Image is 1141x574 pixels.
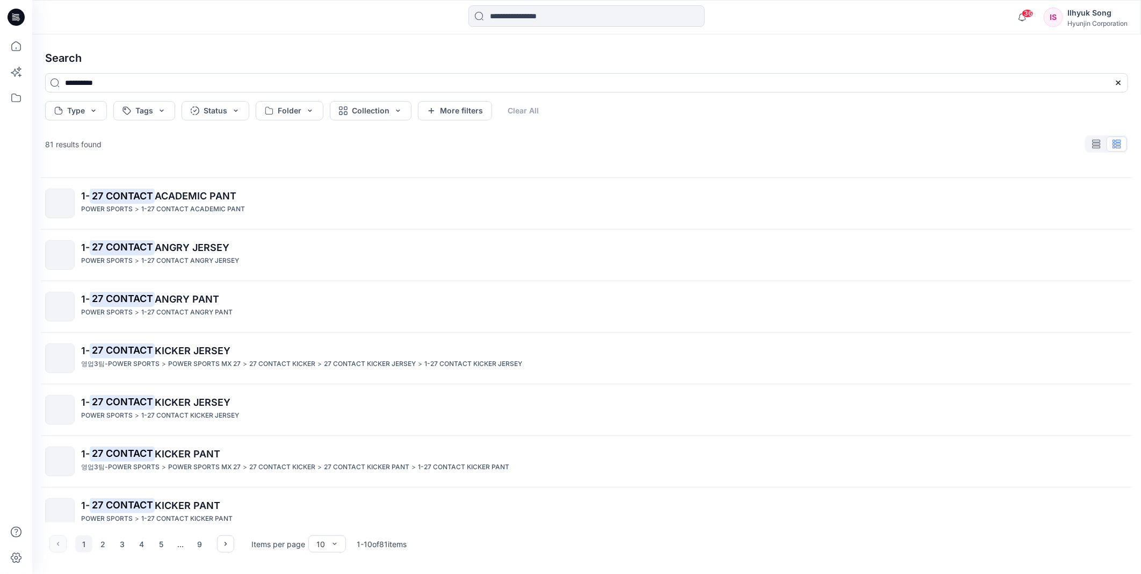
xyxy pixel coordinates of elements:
p: 1-27 CONTACT ACADEMIC PANT [141,204,245,215]
p: 1-27 CONTACT KICKER PANT [418,462,509,473]
span: 1- [81,242,90,253]
button: Collection [330,101,411,120]
p: 27 CONTACT KICKER [249,462,315,473]
a: 1-27 CONTACTACADEMIC PANTPOWER SPORTS>1-27 CONTACT ACADEMIC PANT [39,182,1135,225]
mark: 27 CONTACT [90,343,155,358]
span: ANGRY PANT [155,293,219,305]
p: > [135,255,139,267]
span: KICKER JERSEY [155,397,230,408]
span: KICKER PANT [155,500,220,511]
span: 1- [81,345,90,356]
p: > [135,513,139,525]
p: > [418,358,422,370]
p: 영업3팀-POWER SPORTS [81,358,160,370]
h4: Search [37,43,1137,73]
span: KICKER JERSEY [155,345,230,356]
p: 27 CONTACT KICKER PANT [324,462,409,473]
mark: 27 CONTACT [90,291,155,306]
p: > [162,462,166,473]
span: 1- [81,190,90,202]
p: > [162,358,166,370]
span: KICKER PANT [155,448,220,460]
mark: 27 CONTACT [90,240,155,255]
div: IS [1044,8,1063,27]
button: 5 [153,535,170,553]
p: 81 results found [45,139,102,150]
button: 9 [191,535,208,553]
p: > [243,462,247,473]
p: 1-27 CONTACT ANGRY PANT [141,307,233,318]
span: 36 [1022,9,1034,18]
p: Items per page [251,539,305,550]
p: > [135,410,139,421]
p: > [411,462,416,473]
p: 27 CONTACT KICKER JERSEY [324,358,416,370]
p: > [135,307,139,318]
p: 영업3팀-POWER SPORTS [81,462,160,473]
a: 1-27 CONTACTKICKER JERSEY영업3팀-POWER SPORTS>POWER SPORTS MX 27>27 CONTACT KICKER>27 CONTACT KICKER... [39,337,1135,379]
p: POWER SPORTS [81,307,133,318]
span: 1- [81,500,90,511]
button: More filters [418,101,492,120]
button: Type [45,101,107,120]
mark: 27 CONTACT [90,498,155,513]
a: 1-27 CONTACTANGRY PANTPOWER SPORTS>1-27 CONTACT ANGRY PANT [39,285,1135,328]
div: ... [172,535,189,553]
p: 1-27 CONTACT KICKER PANT [141,513,233,525]
span: ANGRY JERSEY [155,242,229,253]
mark: 27 CONTACT [90,446,155,461]
button: 1 [75,535,92,553]
span: 1- [81,293,90,305]
p: POWER SPORTS [81,410,133,421]
button: Tags [113,101,175,120]
p: 1-27 CONTACT ANGRY JERSEY [141,255,239,267]
button: 4 [133,535,150,553]
p: 27 CONTACT KICKER [249,358,315,370]
div: Ilhyuk Song [1067,6,1128,19]
button: 2 [95,535,112,553]
mark: 27 CONTACT [90,188,155,203]
mark: 27 CONTACT [90,394,155,410]
p: POWER SPORTS [81,204,133,215]
p: > [317,462,322,473]
div: 10 [316,539,325,550]
a: 1-27 CONTACTKICKER PANT영업3팀-POWER SPORTS>POWER SPORTS MX 27>27 CONTACT KICKER>27 CONTACT KICKER P... [39,440,1135,483]
button: Status [182,101,249,120]
p: 1-27 CONTACT KICKER JERSEY [141,410,239,421]
p: POWER SPORTS [81,513,133,525]
button: Folder [256,101,323,120]
p: POWER SPORTS MX 27 [168,358,241,370]
span: 1- [81,397,90,408]
p: 1 - 10 of 81 items [357,539,407,550]
a: 1-27 CONTACTANGRY JERSEYPOWER SPORTS>1-27 CONTACT ANGRY JERSEY [39,234,1135,276]
p: > [243,358,247,370]
p: > [317,358,322,370]
span: 1- [81,448,90,460]
a: 1-27 CONTACTKICKER PANTPOWER SPORTS>1-27 CONTACT KICKER PANT [39,492,1135,534]
p: POWER SPORTS [81,255,133,267]
a: 1-27 CONTACTKICKER JERSEYPOWER SPORTS>1-27 CONTACT KICKER JERSEY [39,389,1135,431]
button: 3 [114,535,131,553]
div: Hyunjin Corporation [1067,19,1128,27]
p: > [135,204,139,215]
span: ACADEMIC PANT [155,190,236,202]
p: POWER SPORTS MX 27 [168,462,241,473]
p: 1-27 CONTACT KICKER JERSEY [424,358,522,370]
